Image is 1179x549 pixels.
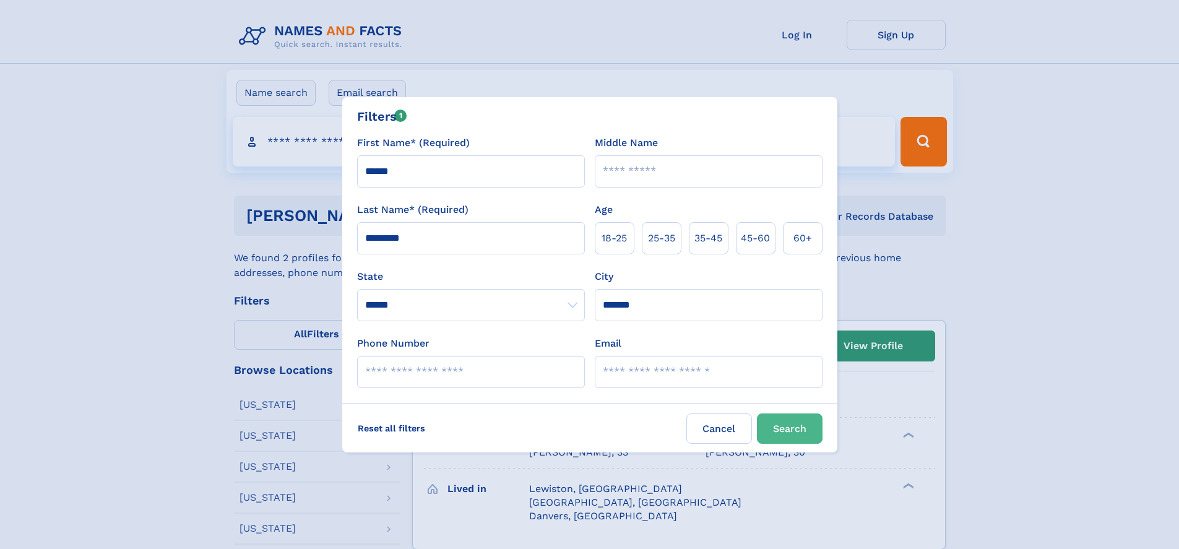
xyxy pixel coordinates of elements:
[357,136,470,150] label: First Name* (Required)
[757,413,823,444] button: Search
[686,413,752,444] label: Cancel
[741,231,770,246] span: 45‑60
[694,231,722,246] span: 35‑45
[357,269,585,284] label: State
[602,231,627,246] span: 18‑25
[595,269,613,284] label: City
[357,336,430,351] label: Phone Number
[595,202,613,217] label: Age
[648,231,675,246] span: 25‑35
[357,107,407,126] div: Filters
[793,231,812,246] span: 60+
[595,136,658,150] label: Middle Name
[350,413,433,443] label: Reset all filters
[357,202,469,217] label: Last Name* (Required)
[595,336,621,351] label: Email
